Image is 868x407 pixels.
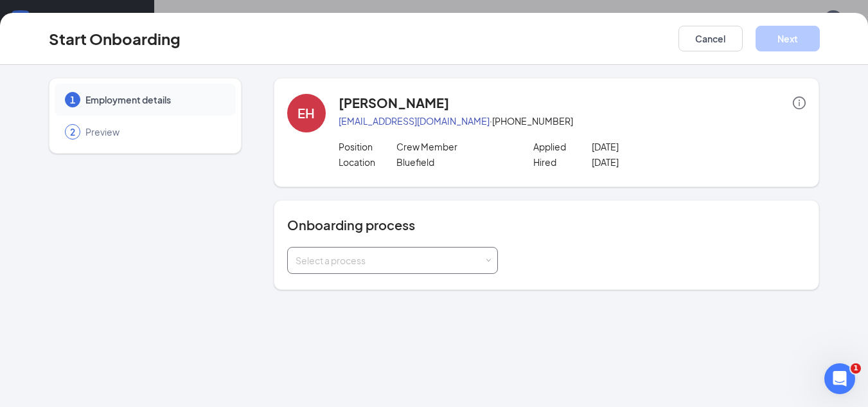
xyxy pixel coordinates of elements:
[533,156,592,168] p: Hired
[824,363,855,394] iframe: Intercom live chat
[85,93,223,106] span: Employment details
[533,140,592,153] p: Applied
[756,26,820,51] button: Next
[339,115,490,127] a: [EMAIL_ADDRESS][DOMAIN_NAME]
[678,26,743,51] button: Cancel
[297,104,315,122] div: EH
[793,96,806,109] span: info-circle
[396,156,513,168] p: Bluefield
[85,125,223,138] span: Preview
[592,140,709,153] p: [DATE]
[49,28,181,50] h3: Start Onboarding
[592,156,709,168] p: [DATE]
[70,125,75,138] span: 2
[396,140,513,153] p: Crew Member
[339,114,806,127] p: · [PHONE_NUMBER]
[851,363,861,374] span: 1
[339,94,449,112] h4: [PERSON_NAME]
[339,156,397,168] p: Location
[287,216,806,234] h4: Onboarding process
[70,93,75,106] span: 1
[296,254,484,267] div: Select a process
[339,140,397,153] p: Position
